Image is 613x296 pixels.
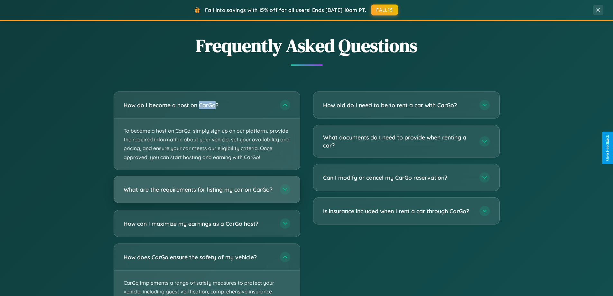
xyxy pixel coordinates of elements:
[323,101,473,109] h3: How old do I need to be to rent a car with CarGo?
[323,133,473,149] h3: What documents do I need to provide when renting a car?
[124,101,274,109] h3: How do I become a host on CarGo?
[323,207,473,215] h3: Is insurance included when I rent a car through CarGo?
[205,7,366,13] span: Fall into savings with 15% off for all users! Ends [DATE] 10am PT.
[114,33,500,58] h2: Frequently Asked Questions
[124,185,274,193] h3: What are the requirements for listing my car on CarGo?
[114,119,300,170] p: To become a host on CarGo, simply sign up on our platform, provide the required information about...
[124,253,274,261] h3: How does CarGo ensure the safety of my vehicle?
[605,135,610,161] div: Give Feedback
[124,219,274,227] h3: How can I maximize my earnings as a CarGo host?
[371,5,398,15] button: FALL15
[323,174,473,182] h3: Can I modify or cancel my CarGo reservation?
